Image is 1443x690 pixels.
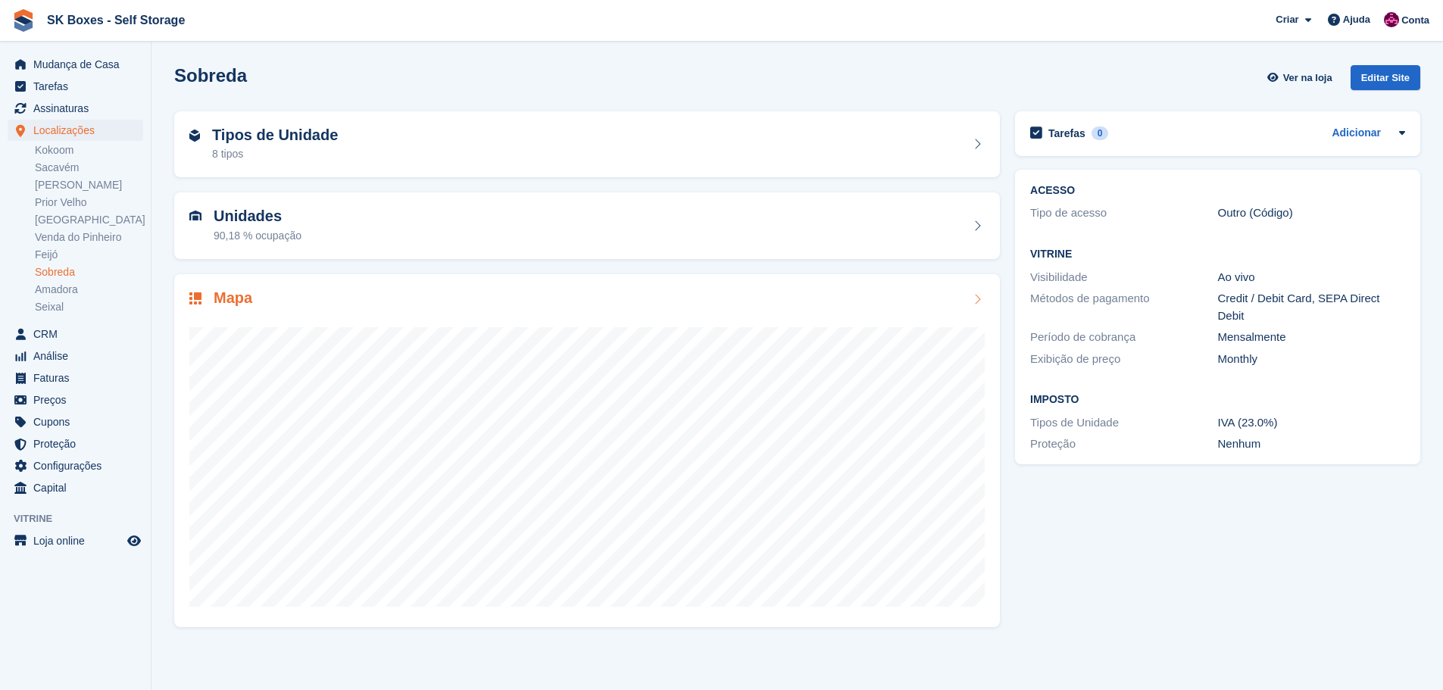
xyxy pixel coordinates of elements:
div: 0 [1092,126,1109,140]
div: 90,18 % ocupação [214,228,301,244]
img: stora-icon-8386f47178a22dfd0bd8f6a31ec36ba5ce8667c1dd55bd0f319d3a0aa187defe.svg [12,9,35,32]
a: Amadora [35,283,143,297]
a: menu [8,98,143,119]
div: Período de cobrança [1030,329,1217,346]
span: Análise [33,345,124,367]
a: menu [8,367,143,389]
span: Mudança de Casa [33,54,124,75]
img: map-icn-33ee37083ee616e46c38cad1a60f524a97daa1e2b2c8c0bc3eb3415660979fc1.svg [189,292,201,304]
div: Outro (Código) [1218,205,1405,222]
a: [GEOGRAPHIC_DATA] [35,213,143,227]
div: Tipos de Unidade [1030,414,1217,432]
a: menu [8,120,143,141]
div: 8 tipos [212,146,338,162]
a: Ver na loja [1265,65,1338,90]
a: Adicionar [1332,125,1381,142]
a: Unidades 90,18 % ocupação [174,192,1000,259]
span: CRM [33,323,124,345]
h2: Unidades [214,208,301,225]
a: Sobreda [35,265,143,279]
a: menu [8,411,143,432]
span: Ver na loja [1283,70,1332,86]
a: menu [8,433,143,454]
div: Métodos de pagamento [1030,290,1217,324]
a: Kokoom [35,143,143,158]
span: Loja online [33,530,124,551]
span: Criar [1276,12,1298,27]
h2: Tipos de Unidade [212,126,338,144]
h2: Vitrine [1030,248,1405,261]
div: Ao vivo [1218,269,1405,286]
span: Proteção [33,433,124,454]
img: Joana Alegria [1384,12,1399,27]
div: Visibilidade [1030,269,1217,286]
a: menu [8,389,143,411]
a: Loja de pré-visualização [125,532,143,550]
div: Tipo de acesso [1030,205,1217,222]
span: Ajuda [1343,12,1370,27]
a: Tipos de Unidade 8 tipos [174,111,1000,178]
div: IVA (23.0%) [1218,414,1405,432]
span: Assinaturas [33,98,124,119]
h2: Sobreda [174,65,247,86]
span: Faturas [33,367,124,389]
span: Vitrine [14,511,151,526]
span: Preços [33,389,124,411]
div: Editar Site [1351,65,1420,90]
a: Feijó [35,248,143,262]
div: Exibição de preço [1030,351,1217,368]
a: Prior Velho [35,195,143,210]
a: Seixal [35,300,143,314]
h2: Imposto [1030,394,1405,406]
span: Capital [33,477,124,498]
a: menu [8,54,143,75]
a: Editar Site [1351,65,1420,96]
h2: Tarefas [1048,126,1085,140]
a: menu [8,345,143,367]
a: Sacavém [35,161,143,175]
span: Configurações [33,455,124,476]
img: unit-icn-7be61d7bf1b0ce9d3e12c5938cc71ed9869f7b940bace4675aadf7bd6d80202e.svg [189,211,201,221]
img: unit-type-icn-2b2737a686de81e16bb02015468b77c625bbabd49415b5ef34ead5e3b44a266d.svg [189,130,200,142]
a: Venda do Pinheiro [35,230,143,245]
span: Localizações [33,120,124,141]
a: menu [8,76,143,97]
span: Conta [1401,13,1429,28]
span: Tarefas [33,76,124,97]
a: menu [8,530,143,551]
a: menu [8,323,143,345]
div: Credit / Debit Card, SEPA Direct Debit [1218,290,1405,324]
a: menu [8,455,143,476]
div: Mensalmente [1218,329,1405,346]
div: Proteção [1030,436,1217,453]
h2: ACESSO [1030,185,1405,197]
div: Monthly [1218,351,1405,368]
div: Nenhum [1218,436,1405,453]
a: menu [8,477,143,498]
a: Mapa [174,274,1000,628]
h2: Mapa [214,289,252,307]
a: [PERSON_NAME] [35,178,143,192]
a: SK Boxes - Self Storage [41,8,191,33]
span: Cupons [33,411,124,432]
